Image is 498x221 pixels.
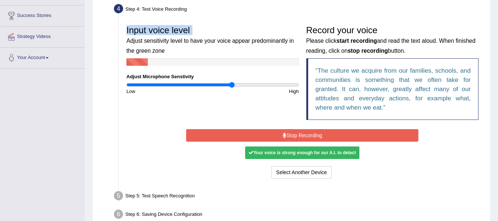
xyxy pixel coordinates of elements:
h3: Input voice level [126,25,299,55]
b: stop recording [348,48,388,54]
div: Step 5: Test Speech Recognition [111,189,487,205]
button: Select Another Device [271,166,332,179]
small: Please click and read the text aloud. When finished reading, click on button. [306,38,476,53]
div: Your voice is strong enough for our A.I. to detect [245,146,359,159]
h3: Record your voice [306,25,479,55]
button: Stop Recording [186,129,418,142]
b: start recording [337,38,377,44]
div: High [213,88,303,95]
small: Adjust sensitivity level to have your voice appear predominantly in the green zone [126,38,294,53]
a: Your Account [0,48,84,66]
label: Adjust Microphone Senstivity [126,73,194,80]
q: The culture we acquire from our families, schools, and communities is something that we often tak... [316,67,471,111]
a: Strategy Videos [0,27,84,45]
div: Step 4: Test Voice Recording [111,2,487,18]
div: Low [123,88,213,95]
a: Success Stories [0,6,84,24]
